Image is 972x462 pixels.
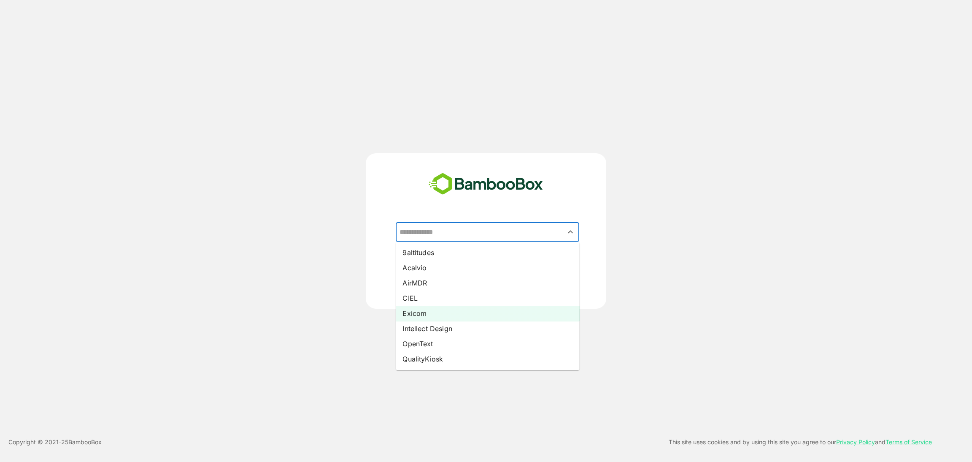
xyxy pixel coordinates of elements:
[396,275,579,291] li: AirMDR
[396,321,579,336] li: Intellect Design
[669,437,932,447] p: This site uses cookies and by using this site you agree to our and
[396,260,579,275] li: Acalvio
[396,351,579,367] li: QualityKiosk
[565,226,576,238] button: Close
[396,245,579,260] li: 9altitudes
[836,438,875,446] a: Privacy Policy
[396,291,579,306] li: CIEL
[8,437,102,447] p: Copyright © 2021- 25 BambooBox
[886,438,932,446] a: Terms of Service
[396,306,579,321] li: Exicom
[424,170,548,198] img: bamboobox
[396,336,579,351] li: OpenText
